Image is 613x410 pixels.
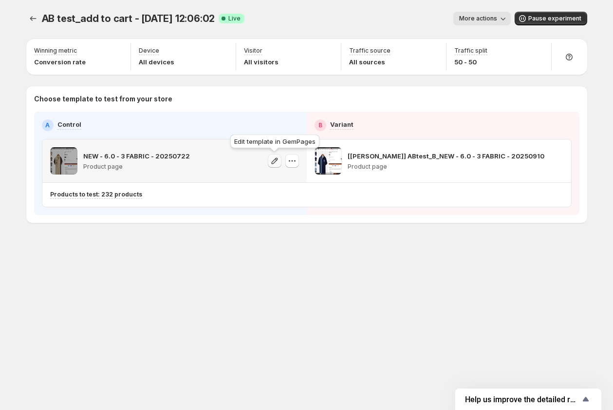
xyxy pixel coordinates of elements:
[244,57,279,67] p: All visitors
[50,191,142,198] p: Products to test: 232 products
[57,119,81,129] p: Control
[34,47,77,55] p: Winning metric
[139,57,174,67] p: All devices
[348,163,544,171] p: Product page
[348,151,544,161] p: [[PERSON_NAME]] ABtest_B_NEW - 6.0 - 3 FABRIC - 20250910
[45,121,50,129] h2: A
[349,47,390,55] p: Traffic source
[454,47,487,55] p: Traffic split
[244,47,262,55] p: Visitor
[453,12,511,25] button: More actions
[528,15,581,22] span: Pause experiment
[459,15,497,22] span: More actions
[515,12,587,25] button: Pause experiment
[83,151,190,161] p: NEW - 6.0 - 3 FABRIC - 20250722
[42,13,215,24] span: AB test_add to cart - [DATE] 12:06:02
[34,94,579,104] p: Choose template to test from your store
[228,15,241,22] span: Live
[139,47,159,55] p: Device
[454,57,487,67] p: 50 - 50
[330,119,353,129] p: Variant
[318,121,322,129] h2: B
[50,147,77,175] img: NEW - 6.0 - 3 FABRIC - 20250722
[26,12,40,25] button: Experiments
[349,57,390,67] p: All sources
[34,57,86,67] p: Conversion rate
[83,163,190,171] p: Product page
[465,395,580,404] span: Help us improve the detailed report for A/B campaigns
[465,393,592,405] button: Show survey - Help us improve the detailed report for A/B campaigns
